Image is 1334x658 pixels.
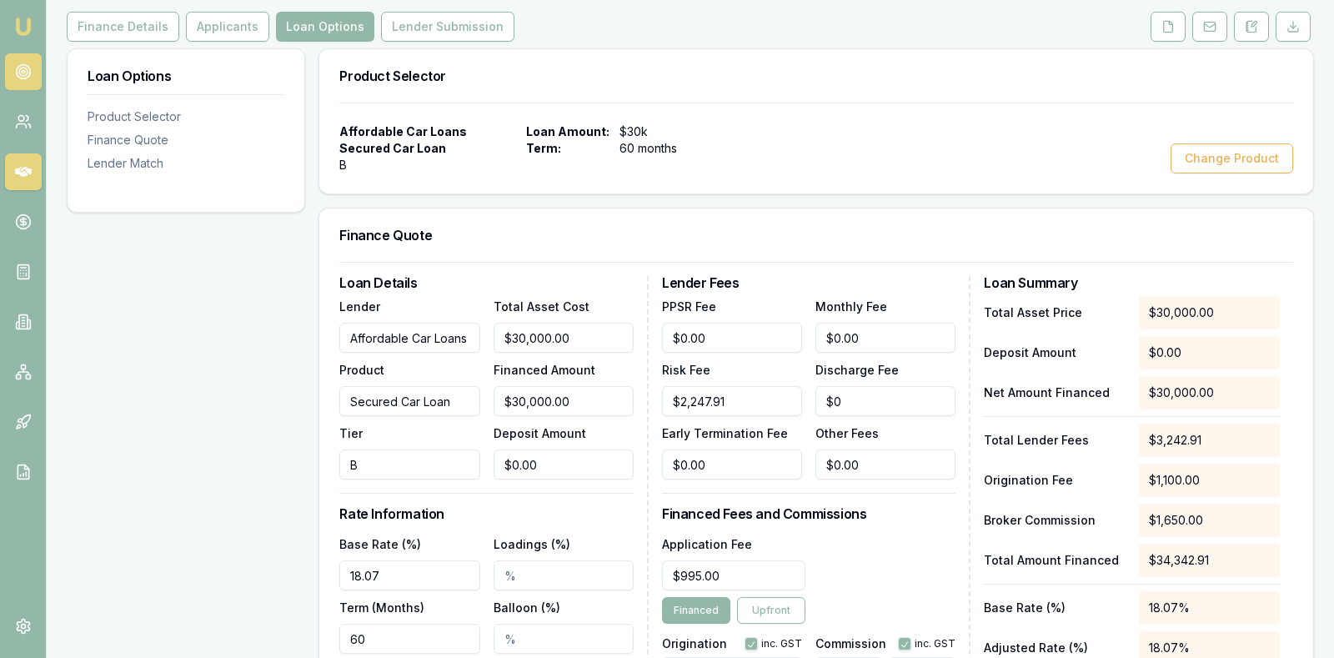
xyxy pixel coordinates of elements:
[339,507,634,520] h3: Rate Information
[1139,591,1280,625] div: 18.07%
[378,12,518,42] a: Lender Submission
[1139,464,1280,497] div: $1,100.00
[339,140,446,157] span: Secured Car Loan
[339,276,634,289] h3: Loan Details
[984,304,1125,321] p: Total Asset Price
[619,140,706,157] span: 60 months
[815,299,887,314] label: Monthly Fee
[67,12,179,42] button: Finance Details
[186,12,269,42] button: Applicants
[494,600,560,615] label: Balloon (%)
[815,426,879,440] label: Other Fees
[1139,376,1280,409] div: $30,000.00
[88,155,284,172] div: Lender Match
[494,537,570,551] label: Loadings (%)
[494,363,595,377] label: Financed Amount
[984,276,1280,289] h3: Loan Summary
[984,384,1125,401] p: Net Amount Financed
[494,560,634,590] input: %
[898,637,955,650] div: inc. GST
[339,426,363,440] label: Tier
[494,386,634,416] input: $
[737,597,805,624] button: Upfront
[662,507,956,520] h3: Financed Fees and Commissions
[662,560,805,590] input: $
[67,12,183,42] a: Finance Details
[815,363,899,377] label: Discharge Fee
[88,108,284,125] div: Product Selector
[745,637,802,650] div: inc. GST
[815,638,886,650] label: Commission
[662,276,956,289] h3: Lender Fees
[815,450,955,480] input: $
[276,12,374,42] button: Loan Options
[984,600,1125,616] p: Base Rate (%)
[1139,544,1280,577] div: $34,342.91
[662,597,730,624] button: Financed
[815,323,955,353] input: $
[339,363,384,377] label: Product
[662,638,727,650] label: Origination
[662,537,752,551] label: Application Fee
[526,123,609,140] span: Loan Amount:
[662,386,802,416] input: $
[1139,424,1280,457] div: $3,242.91
[273,12,378,42] a: Loan Options
[1171,143,1293,173] button: Change Product
[339,560,479,590] input: %
[494,450,634,480] input: $
[88,69,284,83] h3: Loan Options
[183,12,273,42] a: Applicants
[494,624,634,654] input: %
[984,344,1125,361] p: Deposit Amount
[88,132,284,148] div: Finance Quote
[339,600,424,615] label: Term (Months)
[984,552,1125,569] p: Total Amount Financed
[494,426,586,440] label: Deposit Amount
[1139,296,1280,329] div: $30,000.00
[984,512,1125,529] p: Broker Commission
[984,472,1125,489] p: Origination Fee
[662,426,788,440] label: Early Termination Fee
[619,123,706,140] span: $30k
[494,299,589,314] label: Total Asset Cost
[1139,504,1280,537] div: $1,650.00
[984,640,1125,656] p: Adjusted Rate (%)
[339,123,467,140] span: Affordable Car Loans
[662,323,802,353] input: $
[662,299,716,314] label: PPSR Fee
[984,432,1125,449] p: Total Lender Fees
[339,299,380,314] label: Lender
[381,12,514,42] button: Lender Submission
[526,140,609,157] span: Term:
[815,386,955,416] input: $
[494,323,634,353] input: $
[1139,336,1280,369] div: $0.00
[339,157,347,173] span: B
[339,229,1293,242] h3: Finance Quote
[339,69,1293,83] h3: Product Selector
[13,17,33,37] img: emu-icon-u.png
[339,537,421,551] label: Base Rate (%)
[662,450,802,480] input: $
[662,363,710,377] label: Risk Fee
